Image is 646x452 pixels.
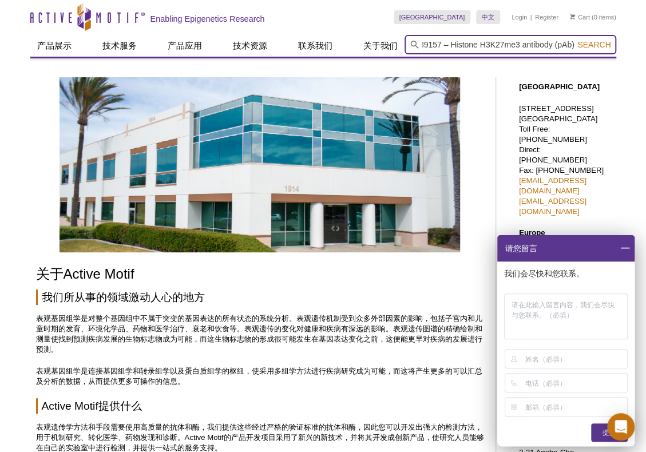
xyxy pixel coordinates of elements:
[36,398,484,414] h2: Active Motif提供什么
[570,13,590,21] a: Cart
[36,290,484,305] h2: 我们所从事的领域激动人心的地方
[570,10,616,24] li: (0 items)
[291,35,339,57] a: 联系我们
[530,10,532,24] li: |
[519,104,611,217] p: [STREET_ADDRESS] [GEOGRAPHIC_DATA] Toll Free: [PHONE_NUMBER] Direct: [PHONE_NUMBER] Fax: [PHONE_N...
[504,268,630,279] p: 我们会尽快和您联系。
[519,176,586,195] a: [EMAIL_ADDRESS][DOMAIN_NAME]
[150,14,265,24] h2: Enabling Epigenetics Research
[36,314,484,355] p: 表观基因组学是对整个基因组中不属于突变的基因表达的所有状态的系统分析。表观遗传机制受到众多外部因素的影响，包括子宫内和儿童时期的发育、环境化学品、药物和医学治疗、衰老和饮食等。表观遗传的变化对健...
[30,35,78,57] a: 产品展示
[36,267,484,283] h1: 关于Active Motif
[96,35,144,57] a: 技术服务
[356,35,405,57] a: 关于我们
[512,13,527,21] a: Login
[525,398,625,416] input: 邮箱（必填）
[36,366,484,387] p: 表观基因组学是连接基因组学和转录组学以及蛋白质组学的枢纽，使采用多组学方法进行疾病研究成为可能，而这将产生更多的可以汇总及分析的数据，从而提供更多可操作的信息。
[570,14,575,19] img: Your Cart
[504,235,537,261] span: 请您留言
[226,35,274,57] a: 技术资源
[535,13,558,21] a: Register
[161,35,209,57] a: 产品应用
[476,10,500,24] a: 中文
[519,82,600,91] strong: [GEOGRAPHIC_DATA]
[607,413,635,441] div: Open Intercom Messenger
[577,40,611,49] span: Search
[519,197,586,216] a: [EMAIL_ADDRESS][DOMAIN_NAME]
[591,423,628,442] div: 提交
[525,350,625,368] input: 姓名（必填）
[519,228,545,237] strong: Europe
[394,10,471,24] a: [GEOGRAPHIC_DATA]
[405,35,616,54] input: Keyword, Cat. No.
[525,374,625,392] input: 电话（必填）
[574,39,614,50] button: Search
